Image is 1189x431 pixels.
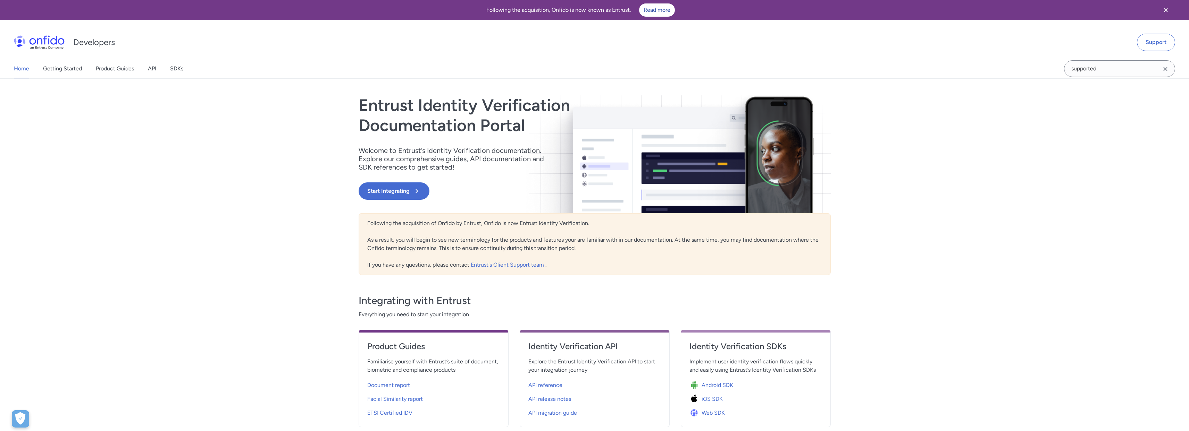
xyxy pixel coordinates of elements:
h3: Integrating with Entrust [359,294,831,308]
span: API migration guide [528,409,577,417]
a: Start Integrating [359,182,689,200]
span: Everything you need to start your integration [359,310,831,319]
h4: Identity Verification SDKs [689,341,822,352]
button: Close banner [1153,1,1179,19]
a: Document report [367,377,500,391]
span: Familiarise yourself with Entrust’s suite of document, biometric and compliance products [367,357,500,374]
h4: Identity Verification API [528,341,661,352]
div: Following the acquisition, Onfido is now known as Entrust. [8,3,1153,17]
img: Icon Web SDK [689,408,702,418]
a: Icon iOS SDKiOS SDK [689,391,822,405]
input: Onfido search input field [1064,60,1175,77]
button: Start Integrating [359,182,429,200]
span: API reference [528,381,562,389]
a: API release notes [528,391,661,405]
a: Identity Verification SDKs [689,341,822,357]
a: Product Guides [96,59,134,78]
span: Facial Similarity report [367,395,423,403]
img: Icon iOS SDK [689,394,702,404]
a: ETSI Certified IDV [367,405,500,419]
a: Entrust's Client Support team [471,261,545,268]
a: Support [1137,34,1175,51]
a: API migration guide [528,405,661,419]
p: Welcome to Entrust’s Identity Verification documentation. Explore our comprehensive guides, API d... [359,146,553,171]
a: Product Guides [367,341,500,357]
span: ETSI Certified IDV [367,409,412,417]
div: Cookie Preferences [12,410,29,428]
span: Android SDK [702,381,733,389]
svg: Close banner [1162,6,1170,14]
span: Web SDK [702,409,725,417]
a: Identity Verification API [528,341,661,357]
h1: Entrust Identity Verification Documentation Portal [359,95,689,135]
a: SDKs [170,59,183,78]
img: Onfido Logo [14,35,65,49]
div: Following the acquisition of Onfido by Entrust, Onfido is now Entrust Identity Verification. As a... [359,213,831,275]
a: Icon Web SDKWeb SDK [689,405,822,419]
svg: Clear search field button [1161,65,1170,73]
span: Implement user identity verification flows quickly and easily using Entrust’s Identity Verificati... [689,357,822,374]
span: Explore the Entrust Identity Verification API to start your integration journey [528,357,661,374]
a: Getting Started [43,59,82,78]
a: Icon Android SDKAndroid SDK [689,377,822,391]
a: API reference [528,377,661,391]
h4: Product Guides [367,341,500,352]
a: Facial Similarity report [367,391,500,405]
span: API release notes [528,395,571,403]
span: Document report [367,381,410,389]
a: Read more [639,3,675,17]
a: Home [14,59,29,78]
img: Icon Android SDK [689,380,702,390]
button: Open Preferences [12,410,29,428]
h1: Developers [73,37,115,48]
span: iOS SDK [702,395,723,403]
a: API [148,59,156,78]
